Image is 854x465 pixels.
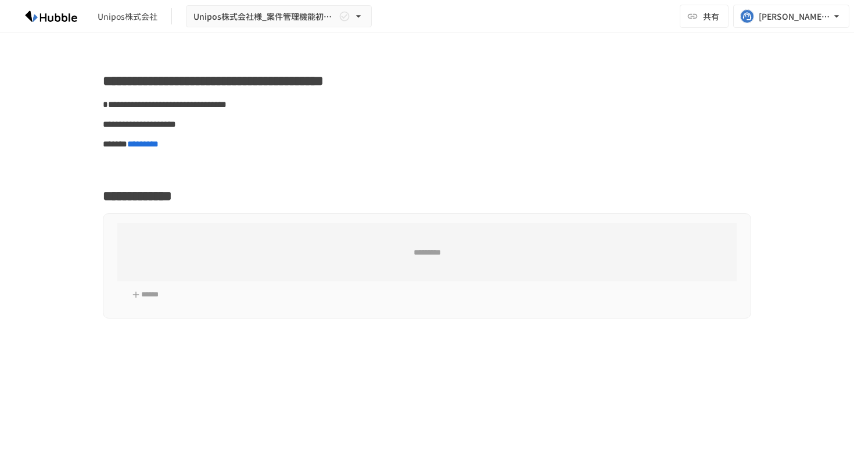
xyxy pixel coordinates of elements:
button: Unipos株式会社様_案件管理機能初期タスク [186,5,372,28]
img: HzDRNkGCf7KYO4GfwKnzITak6oVsp5RHeZBEM1dQFiQ [14,7,88,26]
button: [PERSON_NAME][EMAIL_ADDRESS][DOMAIN_NAME] [733,5,849,28]
div: Unipos株式会社 [98,10,157,23]
span: Unipos株式会社様_案件管理機能初期タスク [193,9,336,24]
span: 共有 [703,10,719,23]
div: [PERSON_NAME][EMAIL_ADDRESS][DOMAIN_NAME] [759,9,831,24]
button: 共有 [680,5,729,28]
